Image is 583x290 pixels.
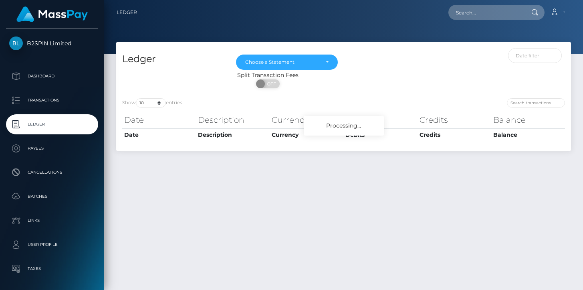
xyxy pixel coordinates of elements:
[9,118,95,130] p: Ledger
[6,187,98,207] a: Batches
[304,116,384,136] div: Processing...
[418,128,491,141] th: Credits
[6,211,98,231] a: Links
[507,98,565,107] input: Search transactions
[270,128,343,141] th: Currency
[245,59,319,65] div: Choose a Statement
[6,66,98,86] a: Dashboard
[136,98,166,107] select: Showentries
[9,37,23,50] img: B2SPIN Limited
[196,112,270,128] th: Description
[122,52,224,66] h4: Ledger
[270,112,343,128] th: Currency
[236,55,338,70] button: Choose a Statement
[6,162,98,183] a: Cancellations
[6,259,98,279] a: Taxes
[9,191,95,203] p: Batches
[116,71,420,79] div: Split Transaction Fees
[6,114,98,134] a: Ledger
[6,90,98,110] a: Transactions
[418,112,491,128] th: Credits
[16,6,88,22] img: MassPay Logo
[6,40,98,47] span: B2SPIN Limited
[9,239,95,251] p: User Profile
[491,112,565,128] th: Balance
[6,235,98,255] a: User Profile
[9,70,95,82] p: Dashboard
[448,5,524,20] input: Search...
[9,166,95,178] p: Cancellations
[9,142,95,154] p: Payees
[117,4,137,21] a: Ledger
[9,215,95,227] p: Links
[491,128,565,141] th: Balance
[196,128,270,141] th: Description
[343,112,417,128] th: Debits
[122,112,196,128] th: Date
[122,128,196,141] th: Date
[6,138,98,158] a: Payees
[260,79,280,88] span: OFF
[9,94,95,106] p: Transactions
[508,48,562,63] input: Date filter
[9,263,95,275] p: Taxes
[122,98,182,107] label: Show entries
